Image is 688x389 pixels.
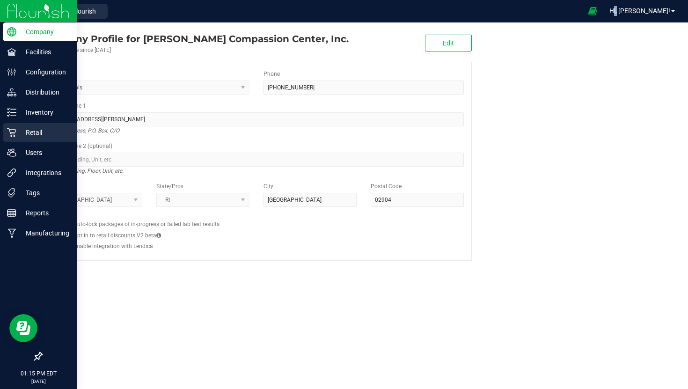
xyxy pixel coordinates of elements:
[7,88,16,97] inline-svg: Distribution
[16,187,73,198] p: Tags
[7,67,16,77] inline-svg: Configuration
[7,208,16,218] inline-svg: Reports
[371,182,402,191] label: Postal Code
[156,182,183,191] label: State/Prov
[371,193,464,207] input: Postal Code
[263,182,273,191] label: City
[263,193,357,207] input: City
[425,35,472,51] button: Edit
[41,46,349,54] div: Account active since [DATE]
[4,369,73,378] p: 01:15 PM EDT
[9,314,37,342] iframe: Resource center
[41,32,349,46] div: Thomas C. Slater Compassion Center, Inc.
[16,46,73,58] p: Facilities
[16,87,73,98] p: Distribution
[7,188,16,198] inline-svg: Tags
[16,228,73,239] p: Manufacturing
[7,47,16,57] inline-svg: Facilities
[443,39,454,47] span: Edit
[16,127,73,138] p: Retail
[49,125,119,136] i: Street address, P.O. Box, C/O
[73,242,153,250] label: Enable integration with Lendica
[49,142,112,150] label: Address Line 2 (optional)
[49,112,464,126] input: Address
[49,153,464,167] input: Suite, Building, Unit, etc.
[73,231,161,240] label: Opt in to retail discounts V2 beta
[582,2,603,20] span: Open Ecommerce Menu
[7,128,16,137] inline-svg: Retail
[7,168,16,177] inline-svg: Integrations
[16,107,73,118] p: Inventory
[16,207,73,219] p: Reports
[16,26,73,37] p: Company
[263,81,464,95] input: (123) 456-7890
[49,214,464,220] h2: Configs
[7,27,16,37] inline-svg: Company
[7,148,16,157] inline-svg: Users
[4,378,73,385] p: [DATE]
[16,147,73,158] p: Users
[7,228,16,238] inline-svg: Manufacturing
[49,165,124,176] i: Suite, Building, Floor, Unit, etc.
[609,7,670,15] span: Hi, [PERSON_NAME]!
[16,66,73,78] p: Configuration
[263,70,280,78] label: Phone
[73,220,220,228] label: Auto-lock packages of in-progress or failed lab test results
[16,167,73,178] p: Integrations
[7,108,16,117] inline-svg: Inventory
